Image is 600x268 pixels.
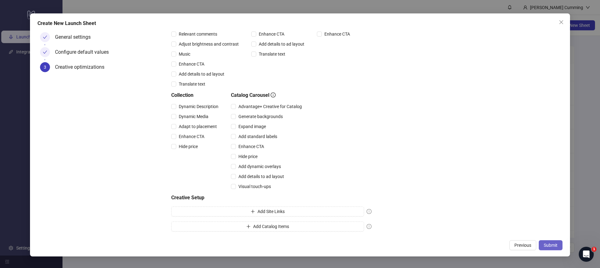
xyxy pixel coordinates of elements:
[236,153,260,160] span: Hide price
[176,133,207,140] span: Enhance CTA
[579,247,594,262] iframe: Intercom live chat
[253,224,289,229] span: Add Catalog Items
[236,133,280,140] span: Add standard labels
[556,17,566,27] button: Close
[236,103,304,110] span: Advantage+ Creative for Catalog
[271,92,276,97] span: info-circle
[37,20,562,27] div: Create New Launch Sheet
[256,51,288,57] span: Translate text
[257,209,285,214] span: Add Site Links
[367,209,372,214] span: exclamation-circle
[559,20,564,25] span: close
[514,243,531,248] span: Previous
[171,92,221,99] h5: Collection
[231,92,304,99] h5: Catalog Carousel
[236,183,273,190] span: Visual touch-ups
[44,65,46,70] span: 3
[55,62,109,72] div: Creative optimizations
[544,243,557,248] span: Submit
[176,31,220,37] span: Relevant comments
[176,143,200,150] span: Hide price
[367,224,372,229] span: exclamation-circle
[176,81,208,87] span: Translate text
[171,221,364,231] button: Add Catalog Items
[43,50,47,54] span: check
[509,240,536,250] button: Previous
[251,209,255,214] span: plus
[176,113,211,120] span: Dynamic Media
[176,61,207,67] span: Enhance CTA
[236,163,283,170] span: Add dynamic overlays
[176,41,241,47] span: Adjust brightness and contrast
[55,32,96,42] div: General settings
[236,113,285,120] span: Generate backgrounds
[246,224,251,229] span: plus
[539,240,562,250] button: Submit
[592,247,597,252] span: 1
[43,35,47,39] span: check
[176,103,221,110] span: Dynamic Description
[236,173,287,180] span: Add details to ad layout
[322,31,352,37] span: Enhance CTA
[176,123,219,130] span: Adapt to placement
[171,194,372,201] h5: Creative Setup
[256,31,287,37] span: Enhance CTA
[171,206,364,216] button: Add Site Links
[236,143,267,150] span: Enhance CTA
[236,123,268,130] span: Expand image
[176,71,227,77] span: Add details to ad layout
[176,51,193,57] span: Music
[55,47,114,57] div: Configure default values
[256,41,307,47] span: Add details to ad layout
